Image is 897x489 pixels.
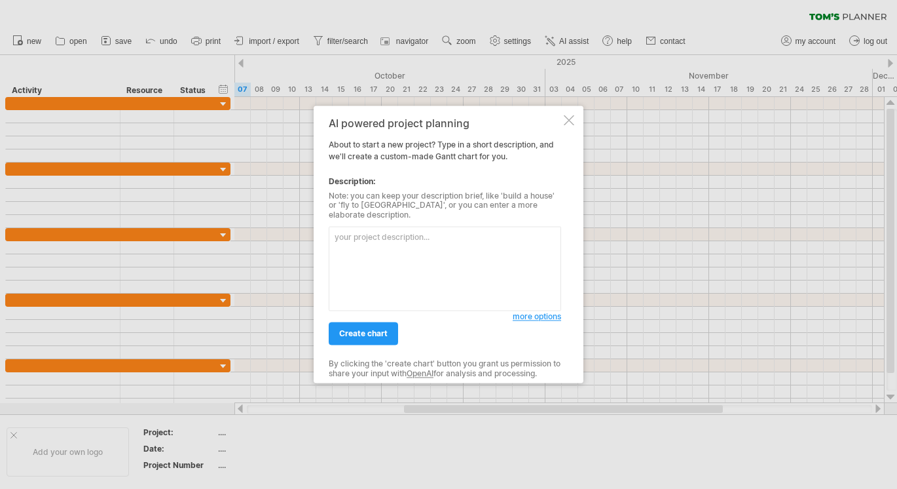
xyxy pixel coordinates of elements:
div: AI powered project planning [329,117,561,129]
span: create chart [339,329,388,339]
div: By clicking the 'create chart' button you grant us permission to share your input with for analys... [329,360,561,379]
div: About to start a new project? Type in a short description, and we'll create a custom-made Gantt c... [329,117,561,371]
span: more options [513,312,561,322]
a: OpenAI [407,368,433,378]
a: more options [513,311,561,323]
div: Description: [329,176,561,187]
div: Note: you can keep your description brief, like 'build a house' or 'fly to [GEOGRAPHIC_DATA]', or... [329,191,561,220]
a: create chart [329,323,398,345]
